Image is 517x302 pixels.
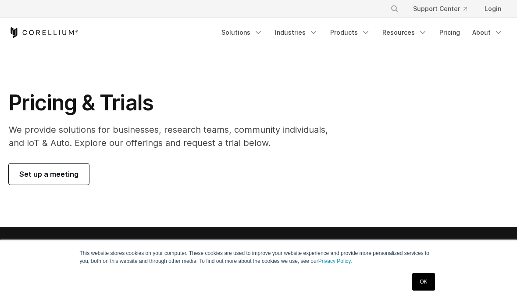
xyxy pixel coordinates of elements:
[467,25,508,40] a: About
[412,273,435,291] a: OK
[318,258,352,264] a: Privacy Policy.
[387,1,403,17] button: Search
[9,164,89,185] a: Set up a meeting
[377,25,432,40] a: Resources
[9,123,336,149] p: We provide solutions for businesses, research teams, community individuals, and IoT & Auto. Explo...
[478,1,508,17] a: Login
[9,27,78,38] a: Corellium Home
[9,90,336,116] h1: Pricing & Trials
[380,1,508,17] div: Navigation Menu
[80,249,438,265] p: This website stores cookies on your computer. These cookies are used to improve your website expe...
[216,25,268,40] a: Solutions
[434,25,465,40] a: Pricing
[216,25,508,40] div: Navigation Menu
[19,169,78,179] span: Set up a meeting
[325,25,375,40] a: Products
[406,1,474,17] a: Support Center
[270,25,323,40] a: Industries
